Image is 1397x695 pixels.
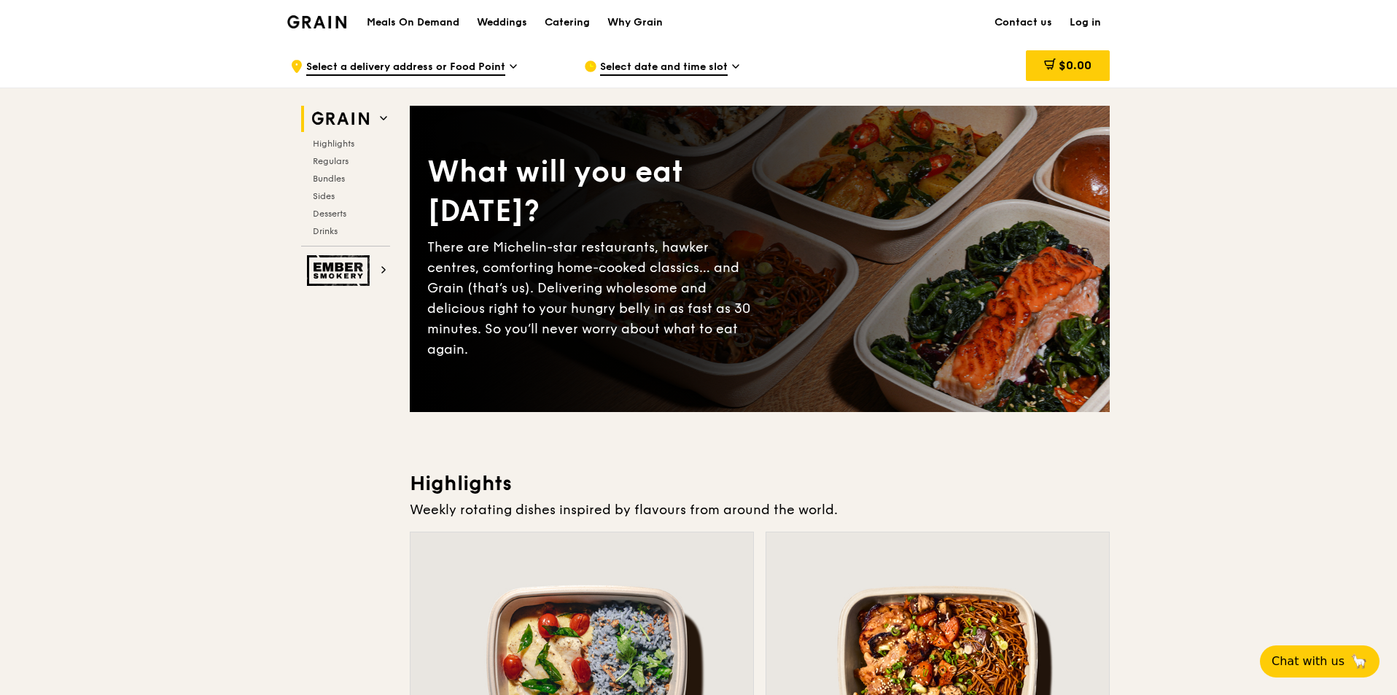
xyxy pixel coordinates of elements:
[1272,653,1345,670] span: Chat with us
[313,226,338,236] span: Drinks
[307,106,374,132] img: Grain web logo
[468,1,536,44] a: Weddings
[313,174,345,184] span: Bundles
[410,470,1110,497] h3: Highlights
[1260,645,1380,677] button: Chat with us🦙
[287,15,346,28] img: Grain
[367,15,459,30] h1: Meals On Demand
[600,60,728,76] span: Select date and time slot
[1350,653,1368,670] span: 🦙
[313,156,349,166] span: Regulars
[1059,58,1091,72] span: $0.00
[607,1,663,44] div: Why Grain
[427,237,760,360] div: There are Michelin-star restaurants, hawker centres, comforting home-cooked classics… and Grain (...
[427,152,760,231] div: What will you eat [DATE]?
[599,1,672,44] a: Why Grain
[313,209,346,219] span: Desserts
[477,1,527,44] div: Weddings
[986,1,1061,44] a: Contact us
[307,255,374,286] img: Ember Smokery web logo
[536,1,599,44] a: Catering
[545,1,590,44] div: Catering
[1061,1,1110,44] a: Log in
[313,139,354,149] span: Highlights
[313,191,335,201] span: Sides
[410,500,1110,520] div: Weekly rotating dishes inspired by flavours from around the world.
[306,60,505,76] span: Select a delivery address or Food Point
